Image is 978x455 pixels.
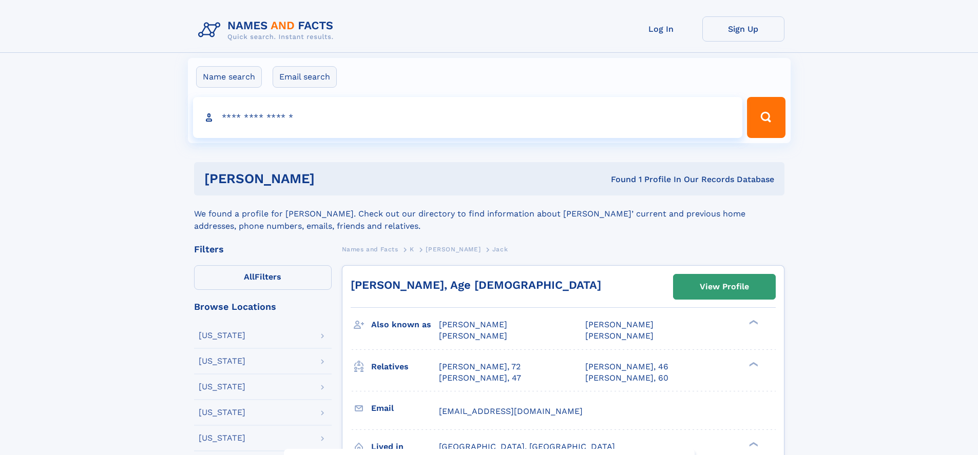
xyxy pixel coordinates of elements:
[204,172,463,185] h1: [PERSON_NAME]
[273,66,337,88] label: Email search
[439,361,521,372] a: [PERSON_NAME], 72
[342,243,398,255] a: Names and Facts
[199,383,245,391] div: [US_STATE]
[674,274,775,299] a: View Profile
[199,434,245,442] div: [US_STATE]
[585,361,668,372] a: [PERSON_NAME], 46
[194,195,784,232] div: We found a profile for [PERSON_NAME]. Check out our directory to find information about [PERSON_N...
[410,246,414,253] span: K
[746,361,759,367] div: ❯
[371,316,439,333] h3: Also known as
[199,408,245,417] div: [US_STATE]
[371,400,439,417] h3: Email
[585,320,654,329] span: [PERSON_NAME]
[439,320,507,329] span: [PERSON_NAME]
[702,16,784,42] a: Sign Up
[700,275,749,299] div: View Profile
[244,272,255,282] span: All
[439,331,507,341] span: [PERSON_NAME]
[199,357,245,365] div: [US_STATE]
[193,97,743,138] input: search input
[746,441,759,447] div: ❯
[194,16,342,44] img: Logo Names and Facts
[439,406,583,416] span: [EMAIL_ADDRESS][DOMAIN_NAME]
[426,243,481,255] a: [PERSON_NAME]
[747,97,785,138] button: Search Button
[410,243,414,255] a: K
[585,331,654,341] span: [PERSON_NAME]
[463,174,774,185] div: Found 1 Profile In Our Records Database
[194,265,332,290] label: Filters
[426,246,481,253] span: [PERSON_NAME]
[492,246,508,253] span: Jack
[439,442,615,451] span: [GEOGRAPHIC_DATA], [GEOGRAPHIC_DATA]
[196,66,262,88] label: Name search
[620,16,702,42] a: Log In
[194,245,332,254] div: Filters
[194,302,332,311] div: Browse Locations
[746,319,759,326] div: ❯
[351,279,601,291] a: [PERSON_NAME], Age [DEMOGRAPHIC_DATA]
[371,358,439,375] h3: Relatives
[439,372,521,384] a: [PERSON_NAME], 47
[585,372,668,384] a: [PERSON_NAME], 60
[199,331,245,340] div: [US_STATE]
